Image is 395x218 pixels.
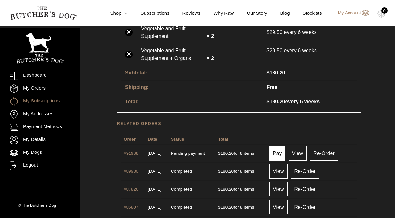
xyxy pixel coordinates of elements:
[381,7,388,14] div: 0
[128,10,169,17] a: Subscriptions
[267,47,284,55] span: 29.50
[267,70,270,75] span: $
[206,33,214,39] strong: × 2
[141,25,205,40] a: Vegetable and Fruit Supplement
[218,151,221,156] span: $
[148,151,162,156] time: 1757380917
[148,205,162,210] time: 1746475750
[218,151,234,156] span: 180.20
[269,164,287,179] a: View
[269,146,285,161] a: Pay
[117,120,361,127] h2: Related orders
[263,95,357,109] td: every 6 weeks
[269,200,287,214] a: View
[289,146,307,161] a: View
[291,182,319,196] a: Re-Order
[10,110,71,119] a: My Addresses
[218,137,228,142] span: Total
[121,80,262,94] th: Shipping:
[215,144,265,162] td: for 8 items
[263,44,357,57] td: every 6 weeks
[267,48,270,53] span: $
[121,66,262,80] th: Subtotal:
[267,99,270,104] span: $
[148,187,162,192] time: 1750104559
[263,80,357,94] td: Free
[171,137,184,142] span: Status
[125,51,133,58] a: ×
[168,144,215,162] td: Pending payment
[10,84,71,93] a: My Orders
[10,123,71,132] a: Payment Methods
[218,169,221,174] span: $
[148,169,162,174] time: 1753745146
[269,182,287,196] a: View
[310,146,338,161] a: Re-Order
[124,187,138,192] a: View order number 87826
[267,30,270,35] span: $
[124,205,138,210] a: View order number 85807
[267,30,284,35] span: 29.50
[168,162,215,180] td: Completed
[170,10,201,17] a: Reviews
[215,180,265,198] td: for 8 items
[16,33,64,64] img: TBD_Portrait_Logo_White.png
[218,187,221,192] span: $
[215,162,265,180] td: for 8 items
[377,10,385,18] img: TBD_Cart-Empty.png
[291,200,319,214] a: Re-Order
[124,151,138,156] a: View order number 91988
[267,70,285,75] span: 180.20
[168,198,215,216] td: Completed
[10,97,71,106] a: My Subscriptions
[218,205,234,210] span: 180.20
[10,72,71,80] a: Dashboard
[291,164,319,179] a: Re-Order
[148,137,157,142] span: Date
[234,10,267,17] a: Our Story
[290,10,322,17] a: Stockists
[218,169,234,174] span: 180.20
[200,10,234,17] a: Why Raw
[124,137,136,142] span: Order
[97,10,128,17] a: Shop
[267,10,290,17] a: Blog
[141,47,205,62] a: Vegetable and Fruit Supplement + Organs
[10,136,71,144] a: My Details
[168,180,215,198] td: Completed
[124,169,138,174] a: View order number 89980
[125,29,133,36] a: ×
[121,95,262,109] th: Total:
[215,198,265,216] td: for 8 items
[206,56,214,61] strong: × 2
[263,22,357,43] td: every 6 weeks
[10,161,71,170] a: Logout
[267,99,285,104] span: 180.20
[218,205,221,210] span: $
[10,149,71,157] a: My Dogs
[332,9,369,17] a: My Account
[218,187,234,192] span: 180.20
